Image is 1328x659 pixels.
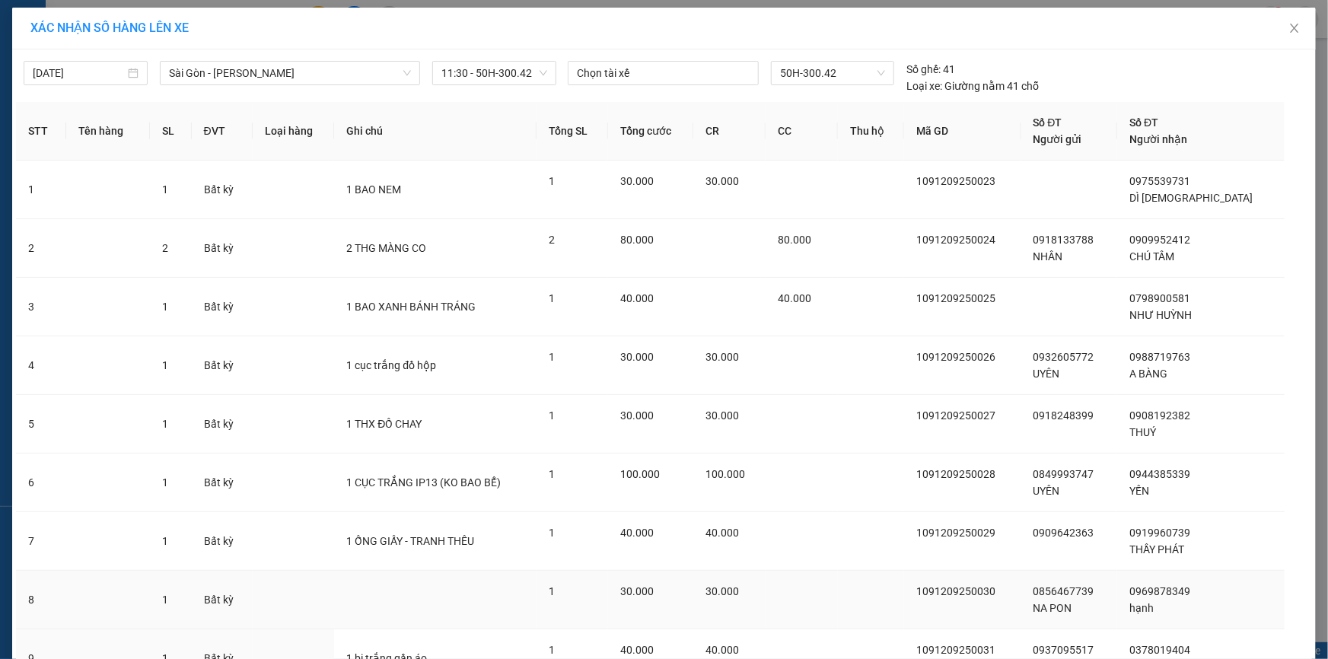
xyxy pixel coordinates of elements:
span: 40.000 [620,292,654,304]
td: Bất kỳ [192,336,253,395]
span: 1 [549,468,555,480]
td: 8 [16,571,66,629]
td: 1 [16,161,66,219]
span: 0969878349 [1129,585,1190,597]
span: 30.000 [705,585,739,597]
span: 0918133788 [1033,234,1094,246]
th: Tổng cước [608,102,693,161]
span: 1 cục trắng đồ hộp [346,359,436,371]
span: A BÀNG [1129,368,1167,380]
span: 1 [549,644,555,656]
span: 1091209250027 [916,409,995,422]
span: 0944385339 [1129,468,1190,480]
td: 2 [16,219,66,278]
span: 2 [162,242,168,254]
td: 4 [16,336,66,395]
td: Bất kỳ [192,571,253,629]
span: hạnh [1129,602,1154,614]
td: Bất kỳ [192,454,253,512]
span: 1 [549,527,555,539]
span: 1 [549,175,555,187]
span: 1091209250028 [916,468,995,480]
span: 0919960739 [1129,527,1190,539]
span: 1091209250031 [916,644,995,656]
span: Sài Gòn - Phan Rí [169,62,411,84]
td: Bất kỳ [192,161,253,219]
span: Loại xe: [906,78,942,94]
span: 0909952412 [1129,234,1190,246]
span: CHÚ TÂM [1129,250,1174,263]
span: 100.000 [620,468,660,480]
span: 1 [162,476,168,489]
span: 1 BAO NEM [346,183,401,196]
span: UYÊN [1033,368,1060,380]
span: 30.000 [620,409,654,422]
th: Mã GD [904,102,1021,161]
span: 0909642363 [1033,527,1094,539]
th: SL [150,102,191,161]
span: 0378019404 [1129,644,1190,656]
span: 40.000 [705,527,739,539]
span: 1 BAO XANH BÁNH TRÁNG [346,301,476,313]
th: Tổng SL [537,102,608,161]
button: Close [1273,8,1316,50]
span: 0988719763 [1129,351,1190,363]
span: close [1288,22,1301,34]
th: Thu hộ [838,102,904,161]
span: 1091209250025 [916,292,995,304]
td: Bất kỳ [192,395,253,454]
span: 0937095517 [1033,644,1094,656]
span: 40.000 [778,292,811,304]
span: 40.000 [620,644,654,656]
span: 100.000 [705,468,745,480]
span: 1 [549,409,555,422]
td: Bất kỳ [192,512,253,571]
td: 5 [16,395,66,454]
span: 1091209250029 [916,527,995,539]
span: 1091209250030 [916,585,995,597]
span: 0856467739 [1033,585,1094,597]
span: 30.000 [620,175,654,187]
td: 3 [16,278,66,336]
span: THUÝ [1129,426,1156,438]
td: 7 [16,512,66,571]
span: 30.000 [705,409,739,422]
th: Loại hàng [253,102,334,161]
span: UYÊN [1033,485,1060,497]
span: 1 [162,535,168,547]
span: 11:30 - 50H-300.42 [441,62,547,84]
span: 1091209250023 [916,175,995,187]
span: Số ghế: [906,61,941,78]
span: XÁC NHẬN SỐ HÀNG LÊN XE [30,21,189,35]
input: 12/09/2025 [33,65,125,81]
span: 1 ỐNG GIẤY - TRANH THÊU [346,535,474,547]
span: Người gửi [1033,133,1082,145]
span: 1 [549,585,555,597]
span: YẾN [1129,485,1149,497]
span: 80.000 [620,234,654,246]
span: 1 [162,359,168,371]
span: 1 THX ĐỒ CHAY [346,418,422,430]
span: 1 [162,418,168,430]
th: STT [16,102,66,161]
span: 1 CỤC TRẮNG IP13 (KO BAO BỂ) [346,476,501,489]
th: ĐVT [192,102,253,161]
span: NHÂN [1033,250,1063,263]
span: NHƯ HUỲNH [1129,309,1192,321]
th: CR [693,102,766,161]
span: 40.000 [705,644,739,656]
span: Người nhận [1129,133,1187,145]
span: 1 [549,292,555,304]
span: 0932605772 [1033,351,1094,363]
span: 80.000 [778,234,811,246]
span: 1 [162,183,168,196]
th: Ghi chú [334,102,537,161]
span: DÌ [DEMOGRAPHIC_DATA] [1129,192,1253,204]
span: 0908192382 [1129,409,1190,422]
td: Bất kỳ [192,219,253,278]
span: 50H-300.42 [780,62,885,84]
span: 1091209250024 [916,234,995,246]
span: 1 [162,301,168,313]
td: 6 [16,454,66,512]
div: Giường nằm 41 chỗ [906,78,1039,94]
